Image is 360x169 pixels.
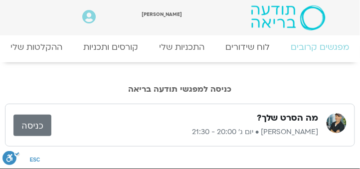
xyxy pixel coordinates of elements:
[5,85,355,94] h2: כניסה למפגשי תודעה בריאה
[257,112,319,124] h3: מה הסרט שלך?
[281,37,360,57] a: מפגשים קרובים
[73,37,149,57] a: קורסים ותכניות
[149,37,215,57] a: התכניות שלי
[13,115,51,136] a: כניסה
[51,126,319,138] p: [PERSON_NAME] • יום ג׳ 20:00 - 21:30
[327,113,347,133] img: ג'יוואן ארי בוסתן
[142,11,182,17] span: [PERSON_NAME]
[215,37,281,57] a: לוח שידורים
